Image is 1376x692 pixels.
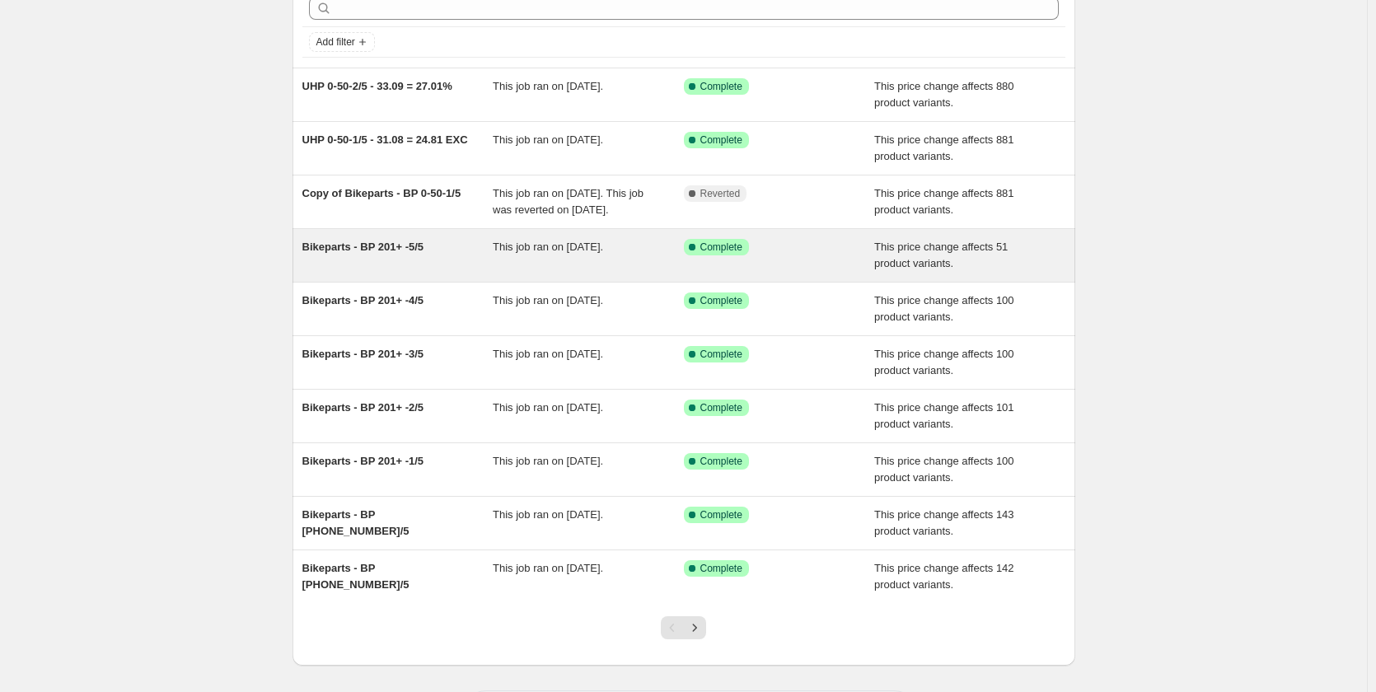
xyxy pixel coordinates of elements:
span: Bikeparts - BP 201+ -1/5 [302,455,424,467]
span: Bikeparts - BP 201+ -4/5 [302,294,424,306]
button: Next [683,616,706,639]
nav: Pagination [661,616,706,639]
span: UHP 0-50-1/5 - 31.08 = 24.81 EXC [302,133,468,146]
span: Complete [700,241,742,254]
span: Complete [700,562,742,575]
span: UHP 0-50-2/5 - 33.09 = 27.01% [302,80,452,92]
span: This job ran on [DATE]. [493,401,603,414]
span: This price change affects 142 product variants. [874,562,1014,591]
span: This price change affects 143 product variants. [874,508,1014,537]
span: This job ran on [DATE]. [493,508,603,521]
span: This job ran on [DATE]. [493,294,603,306]
span: This price change affects 880 product variants. [874,80,1014,109]
span: This price change affects 881 product variants. [874,187,1014,216]
span: Complete [700,508,742,521]
span: This price change affects 51 product variants. [874,241,1008,269]
span: This price change affects 100 product variants. [874,348,1014,376]
span: This job ran on [DATE]. [493,348,603,360]
span: Complete [700,133,742,147]
span: This job ran on [DATE]. This job was reverted on [DATE]. [493,187,644,216]
span: Complete [700,401,742,414]
span: This job ran on [DATE]. [493,241,603,253]
span: Bikeparts - BP [PHONE_NUMBER]/5 [302,508,410,537]
span: Bikeparts - BP [PHONE_NUMBER]/5 [302,562,410,591]
span: This price change affects 100 product variants. [874,455,1014,484]
span: Copy of Bikeparts - BP 0-50-1/5 [302,187,461,199]
span: This job ran on [DATE]. [493,455,603,467]
span: Complete [700,348,742,361]
span: Add filter [316,35,355,49]
span: Complete [700,294,742,307]
span: Bikeparts - BP 201+ -2/5 [302,401,424,414]
span: This price change affects 101 product variants. [874,401,1014,430]
span: This job ran on [DATE]. [493,562,603,574]
span: This price change affects 881 product variants. [874,133,1014,162]
span: This job ran on [DATE]. [493,80,603,92]
span: This job ran on [DATE]. [493,133,603,146]
span: This price change affects 100 product variants. [874,294,1014,323]
span: Bikeparts - BP 201+ -3/5 [302,348,424,360]
span: Complete [700,80,742,93]
span: Complete [700,455,742,468]
span: Bikeparts - BP 201+ -5/5 [302,241,424,253]
button: Add filter [309,32,375,52]
span: Reverted [700,187,741,200]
